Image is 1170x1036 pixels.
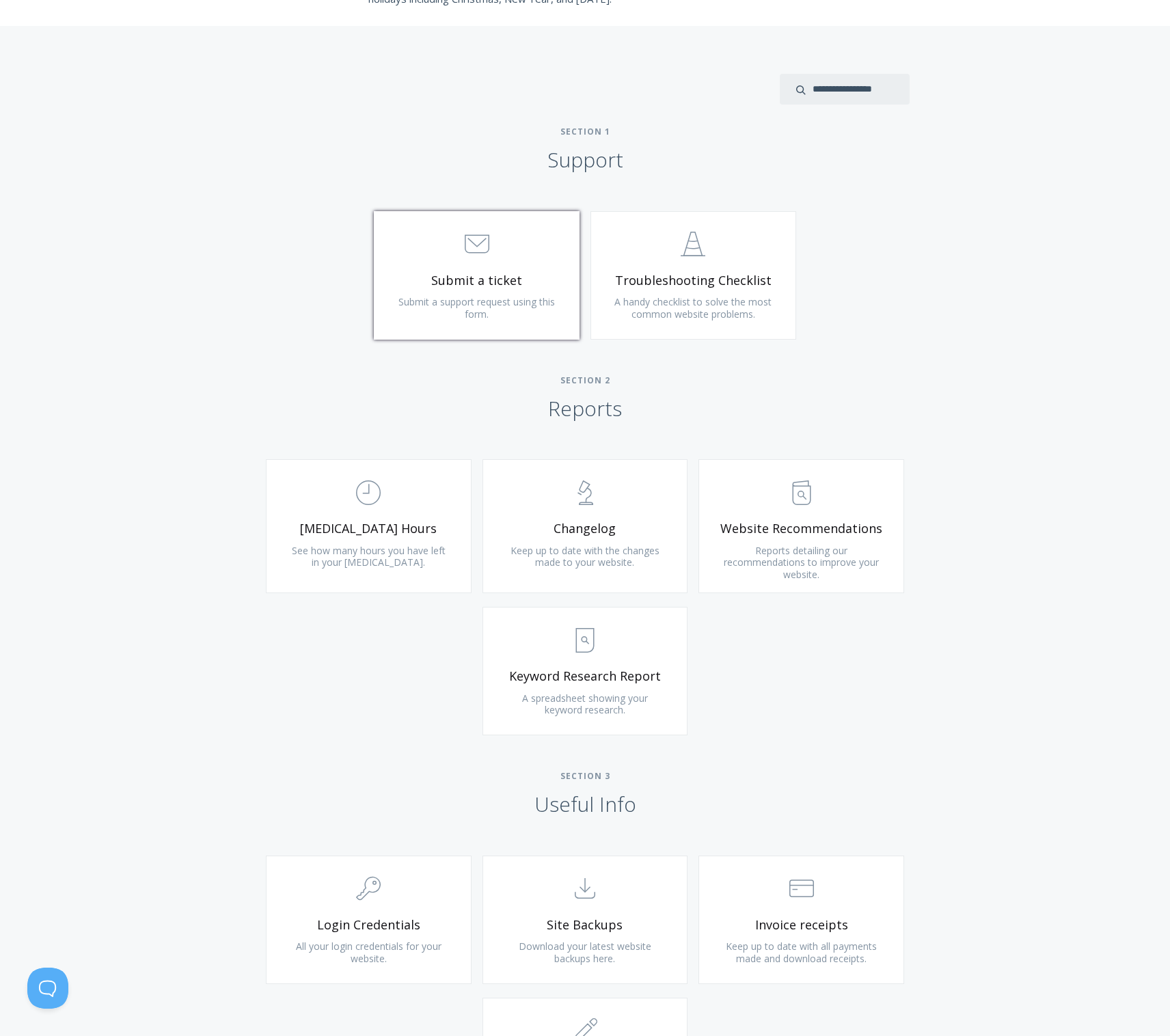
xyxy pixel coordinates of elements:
a: Keyword Research Report A spreadsheet showing your keyword research. [482,607,688,735]
span: Keyword Research Report [504,668,667,684]
iframe: Toggle Customer Support [27,968,68,1009]
span: Keep up to date with the changes made to your website. [511,544,659,569]
a: Changelog Keep up to date with the changes made to your website. [482,459,688,593]
span: See how many hours you have left in your [MEDICAL_DATA]. [292,544,446,569]
span: Submit a support request using this form. [398,295,555,321]
a: Submit a ticket Submit a support request using this form. [374,211,580,340]
a: Website Recommendations Reports detailing our recommendations to improve your website. [698,459,904,593]
input: search input [780,74,910,105]
span: Login Credentials [287,917,450,933]
span: Troubleshooting Checklist [612,273,775,288]
span: Invoice receipts [720,917,883,933]
a: Login Credentials All your login credentials for your website. [266,856,472,984]
span: [MEDICAL_DATA] Hours [287,521,450,536]
span: Reports detailing our recommendations to improve your website. [724,544,879,581]
span: A handy checklist to solve the most common website problems. [614,295,772,321]
span: Website Recommendations [720,521,883,536]
a: Site Backups Download your latest website backups here. [482,856,688,984]
span: All your login credentials for your website. [296,940,441,965]
a: [MEDICAL_DATA] Hours See how many hours you have left in your [MEDICAL_DATA]. [266,459,472,593]
span: Keep up to date with all payments made and download receipts. [726,940,877,965]
span: Submit a ticket [395,273,558,288]
span: Site Backups [504,917,667,933]
span: A spreadsheet showing your keyword research. [522,692,648,717]
span: Download your latest website backups here. [519,940,651,965]
a: Invoice receipts Keep up to date with all payments made and download receipts. [698,856,904,984]
span: Changelog [504,521,667,536]
a: Troubleshooting Checklist A handy checklist to solve the most common website problems. [590,211,796,340]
